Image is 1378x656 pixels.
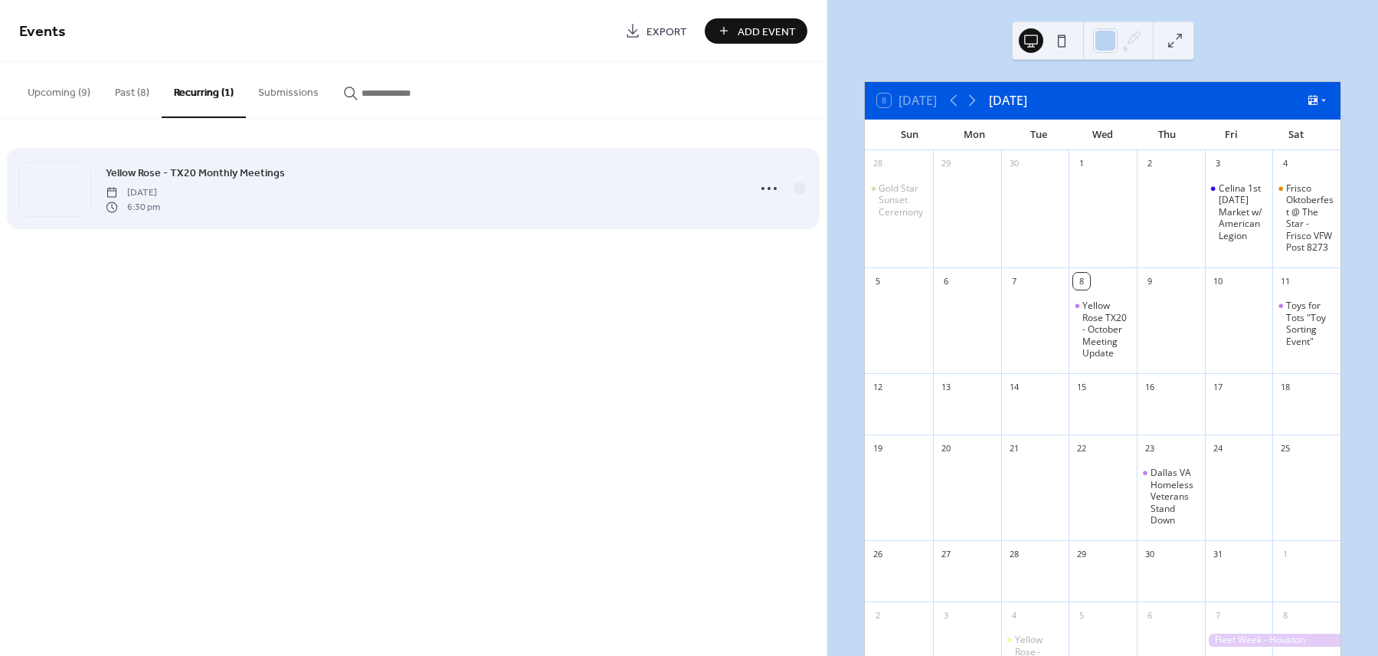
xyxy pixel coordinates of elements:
div: 25 [1277,440,1294,457]
div: 8 [1277,607,1294,624]
div: Yellow Rose TX20 - October Meeting Update [1069,300,1137,359]
div: Celina 1st [DATE] Market w/ American Legion [1219,182,1267,242]
div: Yellow Rose TX20 - October Meeting Update [1082,300,1131,359]
div: 19 [869,440,886,457]
button: Upcoming (9) [15,62,103,116]
div: 15 [1073,379,1090,395]
div: 6 [938,273,954,290]
div: 2 [869,607,886,624]
div: 7 [1006,273,1023,290]
div: Fleet Week - Houston [1205,634,1340,647]
div: Celina 1st Friday Market w/ American Legion [1205,182,1273,242]
div: 18 [1277,379,1294,395]
a: Export [614,18,699,44]
span: Add Event [738,24,796,40]
span: [DATE] [106,186,160,200]
div: Sun [877,120,941,150]
div: 27 [938,546,954,563]
div: 6 [1141,607,1158,624]
div: Sat [1264,120,1328,150]
div: 2 [1141,156,1158,172]
div: 1 [1277,546,1294,563]
div: Dallas VA Homeless Veterans Stand Down [1137,467,1205,526]
div: 4 [1277,156,1294,172]
div: 5 [1073,607,1090,624]
div: Thu [1135,120,1200,150]
div: Toys for Tots "Toy Sorting Event" [1272,300,1340,347]
div: 9 [1141,273,1158,290]
span: Events [19,17,66,47]
a: Yellow Rose - TX20 Monthly Meetings [106,164,285,182]
div: 23 [1141,440,1158,457]
div: 7 [1209,607,1226,624]
div: 20 [938,440,954,457]
div: Mon [941,120,1006,150]
div: 8 [1073,273,1090,290]
div: Tue [1006,120,1071,150]
div: 30 [1141,546,1158,563]
div: Frisco Oktoberfest @ The Star - Frisco VFW Post 8273 [1286,182,1334,254]
div: 13 [938,379,954,395]
div: Wed [1071,120,1135,150]
div: 30 [1006,156,1023,172]
div: 4 [1006,607,1023,624]
div: 10 [1209,273,1226,290]
div: 22 [1073,440,1090,457]
div: Toys for Tots "Toy Sorting Event" [1286,300,1334,347]
div: 26 [869,546,886,563]
div: 12 [869,379,886,395]
div: 16 [1141,379,1158,395]
div: 31 [1209,546,1226,563]
div: 28 [1006,546,1023,563]
div: 17 [1209,379,1226,395]
span: Yellow Rose - TX20 Monthly Meetings [106,166,285,182]
div: 3 [1209,156,1226,172]
div: 21 [1006,440,1023,457]
button: Add Event [705,18,807,44]
div: 24 [1209,440,1226,457]
div: 29 [1073,546,1090,563]
button: Recurring (1) [162,62,246,118]
span: Export [646,24,687,40]
div: [DATE] [989,91,1027,110]
div: 11 [1277,273,1294,290]
div: 3 [938,607,954,624]
div: 5 [869,273,886,290]
div: Gold Star Sunset Ceremony [879,182,927,218]
button: Past (8) [103,62,162,116]
div: 1 [1073,156,1090,172]
div: Fri [1200,120,1264,150]
div: 28 [869,156,886,172]
div: Dallas VA Homeless Veterans Stand Down [1151,467,1199,526]
div: Frisco Oktoberfest @ The Star - Frisco VFW Post 8273 [1272,182,1340,254]
span: 6:30 pm [106,200,160,214]
div: 14 [1006,379,1023,395]
div: Gold Star Sunset Ceremony [865,182,933,218]
div: 29 [938,156,954,172]
button: Submissions [246,62,331,116]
